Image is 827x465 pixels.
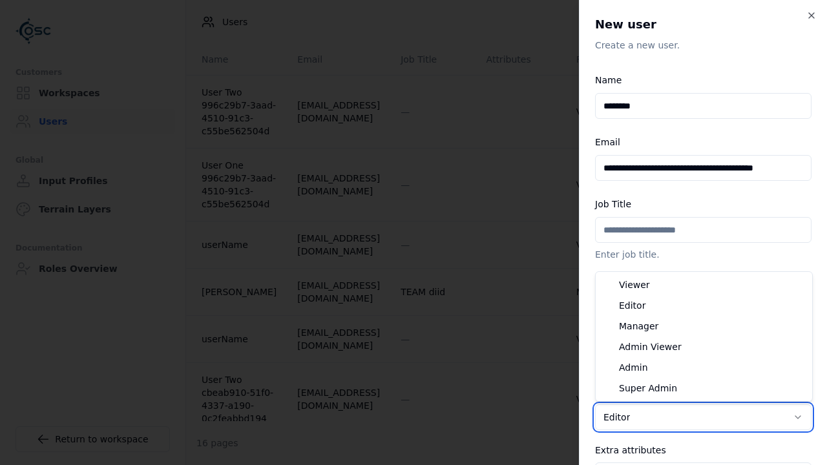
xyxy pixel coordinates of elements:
[619,320,658,333] span: Manager
[619,361,648,374] span: Admin
[619,340,682,353] span: Admin Viewer
[619,299,645,312] span: Editor
[619,382,677,395] span: Super Admin
[619,278,650,291] span: Viewer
